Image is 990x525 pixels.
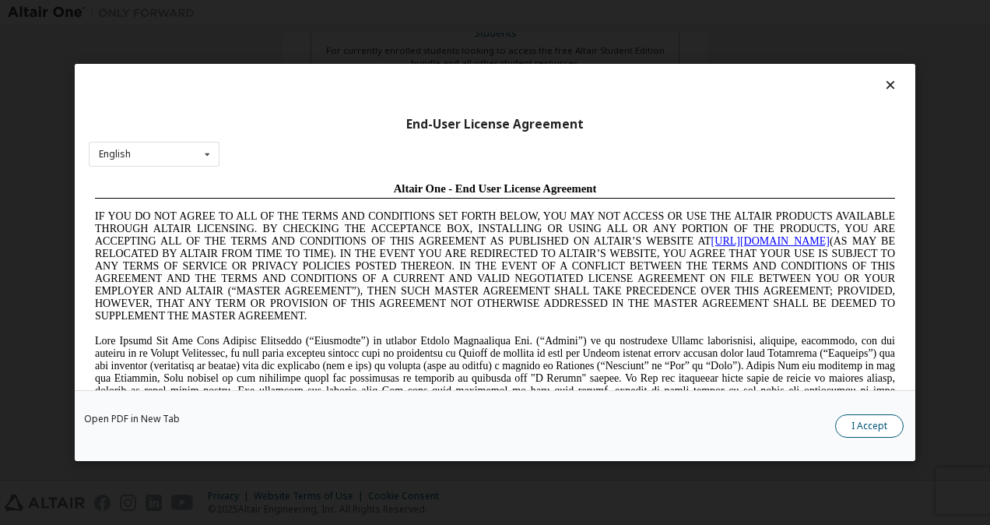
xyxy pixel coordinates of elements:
[305,6,508,19] span: Altair One - End User License Agreement
[84,414,180,424] a: Open PDF in New Tab
[835,414,904,438] button: I Accept
[623,59,741,71] a: [URL][DOMAIN_NAME]
[6,34,806,146] span: IF YOU DO NOT AGREE TO ALL OF THE TERMS AND CONDITIONS SET FORTH BELOW, YOU MAY NOT ACCESS OR USE...
[89,117,901,132] div: End-User License Agreement
[99,150,131,159] div: English
[6,159,806,270] span: Lore Ipsumd Sit Ame Cons Adipisc Elitseddo (“Eiusmodte”) in utlabor Etdolo Magnaaliqua Eni. (“Adm...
